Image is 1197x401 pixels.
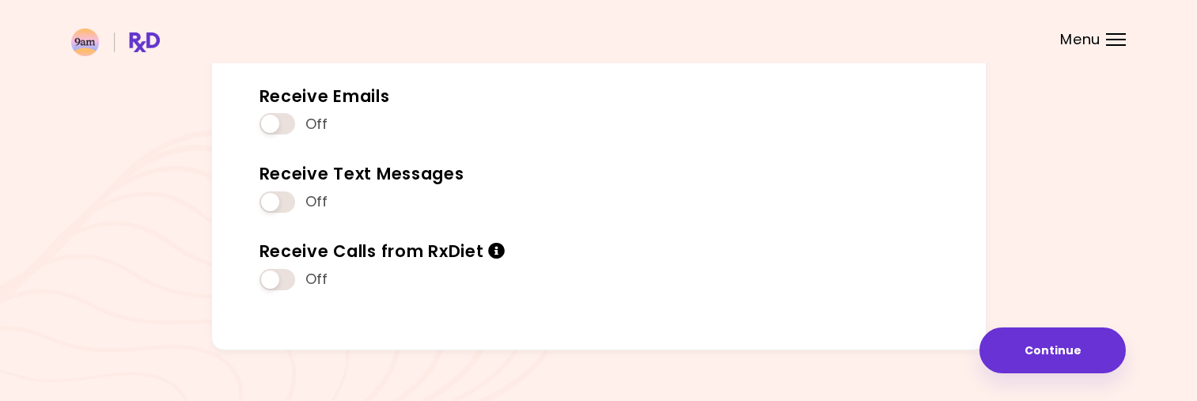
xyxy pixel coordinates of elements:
div: Receive Emails [259,85,390,107]
span: Off [305,193,328,211]
div: Receive Text Messages [259,163,464,184]
span: Off [305,270,328,289]
div: Receive Calls from RxDiet [259,240,506,262]
button: Continue [979,327,1126,373]
span: Off [305,115,328,134]
span: Menu [1060,32,1100,47]
img: RxDiet [71,28,160,56]
i: Info [488,243,506,259]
